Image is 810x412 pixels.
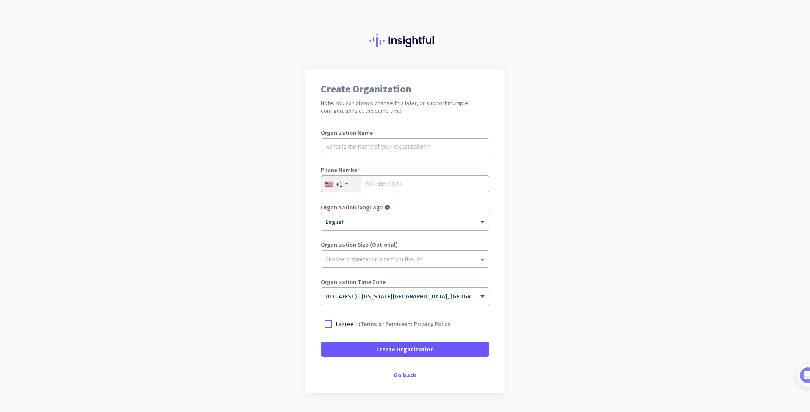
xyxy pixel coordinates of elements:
div: Go back [321,372,489,378]
label: Organization Size (Optional) [321,242,489,248]
h2: Note: You can always change this later, or support multiple configurations at the same time [321,99,489,114]
a: Privacy Policy [414,320,451,328]
label: Organization language [321,204,383,210]
button: Create Organization [321,342,489,357]
p: I agree to and [336,320,451,328]
input: 201-555-0123 [321,175,489,192]
label: Organization Time Zone [321,279,489,285]
a: Terms of Service [361,320,405,328]
label: Phone Number [321,167,489,173]
h1: Create Organization [321,84,489,94]
i: help [384,204,390,210]
div: +1 [336,180,343,188]
input: What is the name of your organization? [321,138,489,155]
label: Organization Name [321,130,489,136]
img: Insightful [369,34,441,47]
span: Create Organization [376,345,434,354]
